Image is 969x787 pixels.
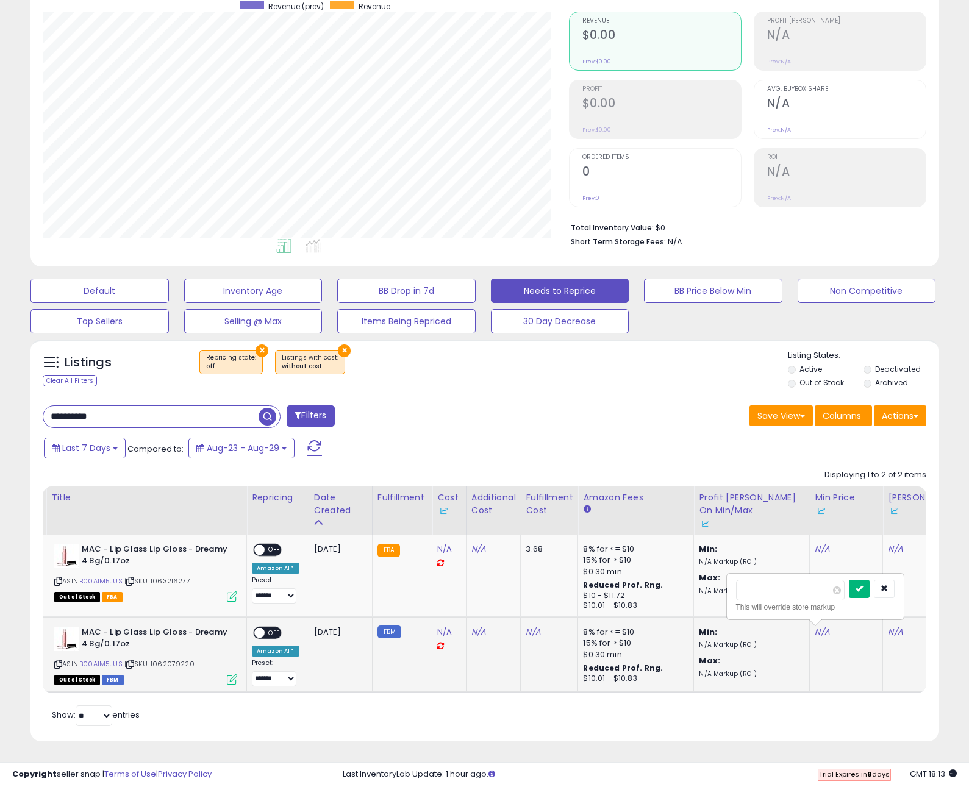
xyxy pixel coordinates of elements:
div: Title [51,491,241,504]
span: Profit [582,86,741,93]
img: 31+BKNgdPgL._SL40_.jpg [54,627,79,651]
small: Prev: 0 [582,194,599,202]
a: N/A [526,626,540,638]
button: Columns [815,405,872,426]
h2: N/A [767,165,926,181]
span: Last 7 Days [62,442,110,454]
img: InventoryLab Logo [888,505,900,517]
b: Reduced Prof. Rng. [583,663,663,673]
span: N/A [668,236,682,247]
b: Short Term Storage Fees: [571,237,666,247]
div: 8% for <= $10 [583,627,684,638]
div: $10 - $11.72 [583,591,684,601]
span: Compared to: [127,443,184,455]
button: Filters [287,405,334,427]
a: N/A [815,626,829,638]
div: [DATE] [314,544,363,555]
a: N/A [888,626,903,638]
button: × [338,344,351,357]
span: All listings that are currently out of stock and unavailable for purchase on Amazon [54,675,100,685]
button: Actions [874,405,926,426]
span: Trial Expires in days [819,769,890,779]
div: Additional Cost [471,491,516,517]
label: Active [799,364,822,374]
div: This will override store markup [736,601,895,613]
span: Columns [823,410,861,422]
div: Amazon AI * [252,563,299,574]
h2: $0.00 [582,28,741,45]
span: Ordered Items [582,154,741,161]
div: Min Price [815,491,878,517]
small: FBM [377,625,401,638]
h5: Listings [65,354,112,371]
a: N/A [471,626,486,638]
button: Aug-23 - Aug-29 [188,438,295,458]
b: MAC - Lip Glass Lip Gloss - Dreamy 4.8g/0.17oz [82,544,230,569]
b: 8 [867,769,872,779]
span: OFF [265,628,284,638]
h2: 0 [582,165,741,181]
span: Show: entries [52,709,140,721]
small: Prev: $0.00 [582,58,611,65]
button: Default [30,279,169,303]
small: Prev: N/A [767,194,791,202]
strong: Copyright [12,768,57,780]
p: N/A Markup (ROI) [699,587,800,596]
span: Repricing state : [206,353,256,371]
a: B00A1M5JUS [79,659,123,669]
a: Privacy Policy [158,768,212,780]
span: Revenue (prev) [268,1,324,12]
div: 15% for > $10 [583,555,684,566]
a: N/A [888,543,903,555]
div: Preset: [252,576,299,604]
div: Some or all of the values in this column are provided from Inventory Lab. [437,504,461,517]
button: Inventory Age [184,279,323,303]
img: InventoryLab Logo [815,505,827,517]
button: × [256,344,268,357]
h2: N/A [767,28,926,45]
label: Deactivated [875,364,921,374]
button: Top Sellers [30,309,169,333]
div: Fulfillment Cost [526,491,573,517]
div: Clear All Filters [43,375,97,386]
div: $10.01 - $10.83 [583,674,684,684]
button: Save View [749,405,813,426]
div: [PERSON_NAME] [888,491,960,517]
th: The percentage added to the cost of goods (COGS) that forms the calculator for Min & Max prices. [694,486,810,535]
span: Revenue [359,1,390,12]
b: MAC - Lip Glass Lip Gloss - Dreamy 4.8g/0.17oz [82,627,230,652]
span: FBM [102,675,124,685]
span: Listings with cost : [282,353,338,371]
div: Repricing [252,491,304,504]
span: | SKU: 1063216277 [124,576,190,586]
div: Some or all of the values in this column are provided from Inventory Lab. [888,504,960,517]
button: Selling @ Max [184,309,323,333]
img: 31+BKNgdPgL._SL40_.jpg [54,544,79,568]
a: N/A [471,543,486,555]
small: Prev: N/A [767,58,791,65]
b: Max: [699,655,720,666]
button: Items Being Repriced [337,309,476,333]
img: InventoryLab Logo [699,518,711,530]
div: ASIN: [54,627,237,683]
span: All listings that are currently out of stock and unavailable for purchase on Amazon [54,592,100,602]
div: without cost [282,362,338,371]
button: BB Price Below Min [644,279,782,303]
label: Archived [875,377,908,388]
a: N/A [437,626,452,638]
small: Amazon Fees. [583,504,590,515]
b: Reduced Prof. Rng. [583,580,663,590]
span: Revenue [582,18,741,24]
span: Avg. Buybox Share [767,86,926,93]
div: $0.30 min [583,566,684,577]
div: $10.01 - $10.83 [583,600,684,611]
a: Terms of Use [104,768,156,780]
button: Last 7 Days [44,438,126,458]
p: N/A Markup (ROI) [699,641,800,649]
small: FBA [377,544,400,557]
h2: $0.00 [582,96,741,113]
span: Profit [PERSON_NAME] [767,18,926,24]
div: Amazon AI * [252,646,299,657]
div: Some or all of the values in this column are provided from Inventory Lab. [815,504,878,517]
span: Aug-23 - Aug-29 [207,442,279,454]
